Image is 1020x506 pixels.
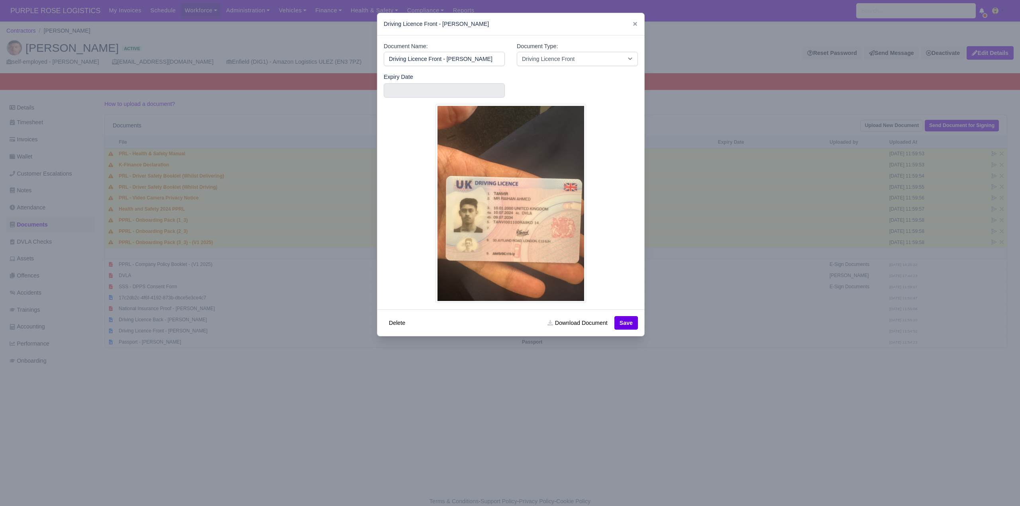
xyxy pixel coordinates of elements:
iframe: Chat Widget [980,468,1020,506]
label: Document Name: [384,42,428,51]
button: Delete [384,316,410,330]
button: Save [614,316,638,330]
div: Driving Licence Front - [PERSON_NAME] [377,13,644,35]
label: Expiry Date [384,72,413,82]
a: Download Document [542,316,612,330]
label: Document Type: [517,42,558,51]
